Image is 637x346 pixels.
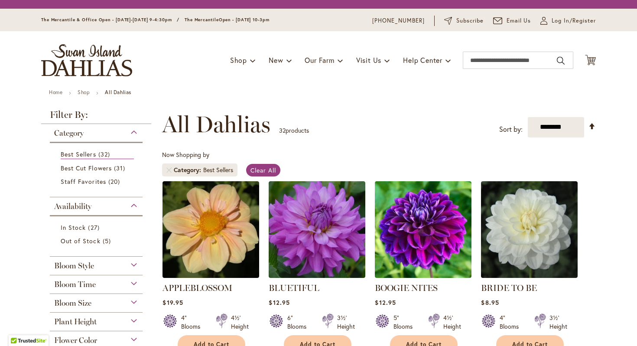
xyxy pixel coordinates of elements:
[41,110,151,124] strong: Filter By:
[54,298,91,308] span: Bloom Size
[287,313,312,331] div: 6" Blooms
[61,237,101,245] span: Out of Stock
[61,163,134,173] a: Best Cut Flowers
[54,261,94,271] span: Bloom Style
[279,126,286,134] span: 32
[279,124,309,137] p: products
[552,16,596,25] span: Log In/Register
[54,280,96,289] span: Bloom Time
[481,271,578,280] a: BRIDE TO BE
[61,164,112,172] span: Best Cut Flowers
[231,313,249,331] div: 4½' Height
[375,283,438,293] a: BOOGIE NITES
[61,223,86,232] span: In Stock
[375,298,396,307] span: $12.95
[54,317,97,326] span: Plant Height
[174,166,203,174] span: Category
[114,163,127,173] span: 31
[269,55,283,65] span: New
[337,313,355,331] div: 3½' Height
[61,150,134,159] a: Best Sellers
[98,150,112,159] span: 32
[372,16,425,25] a: [PHONE_NUMBER]
[162,181,259,278] img: APPLEBLOSSOM
[162,298,183,307] span: $19.95
[61,177,134,186] a: Staff Favorites
[162,150,209,159] span: Now Shopping by
[88,223,101,232] span: 27
[230,55,247,65] span: Shop
[456,16,484,25] span: Subscribe
[219,17,270,23] span: Open - [DATE] 10-3pm
[162,271,259,280] a: APPLEBLOSSOM
[61,177,106,186] span: Staff Favorites
[393,313,418,331] div: 5" Blooms
[540,16,596,25] a: Log In/Register
[162,283,232,293] a: APPLEBLOSSOM
[78,89,90,95] a: Shop
[481,181,578,278] img: BRIDE TO BE
[203,166,233,174] div: Best Sellers
[481,283,537,293] a: BRIDE TO BE
[250,166,276,174] span: Clear All
[61,223,134,232] a: In Stock 27
[61,236,134,245] a: Out of Stock 5
[269,283,319,293] a: BLUETIFUL
[54,202,91,211] span: Availability
[444,16,484,25] a: Subscribe
[499,121,523,137] label: Sort by:
[493,16,531,25] a: Email Us
[246,164,280,176] a: Clear All
[481,298,499,307] span: $8.95
[549,313,567,331] div: 3½' Height
[54,128,84,138] span: Category
[49,89,62,95] a: Home
[54,336,97,345] span: Flower Color
[162,111,270,137] span: All Dahlias
[61,150,96,158] span: Best Sellers
[403,55,442,65] span: Help Center
[181,313,205,331] div: 4" Blooms
[500,313,524,331] div: 4" Blooms
[269,181,365,278] img: Bluetiful
[356,55,381,65] span: Visit Us
[269,298,289,307] span: $12.95
[166,167,172,173] a: Remove Category Best Sellers
[305,55,334,65] span: Our Farm
[108,177,122,186] span: 20
[105,89,131,95] strong: All Dahlias
[375,181,471,278] img: BOOGIE NITES
[103,236,113,245] span: 5
[269,271,365,280] a: Bluetiful
[443,313,461,331] div: 4½' Height
[375,271,471,280] a: BOOGIE NITES
[507,16,531,25] span: Email Us
[41,17,219,23] span: The Mercantile & Office Open - [DATE]-[DATE] 9-4:30pm / The Mercantile
[41,44,132,76] a: store logo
